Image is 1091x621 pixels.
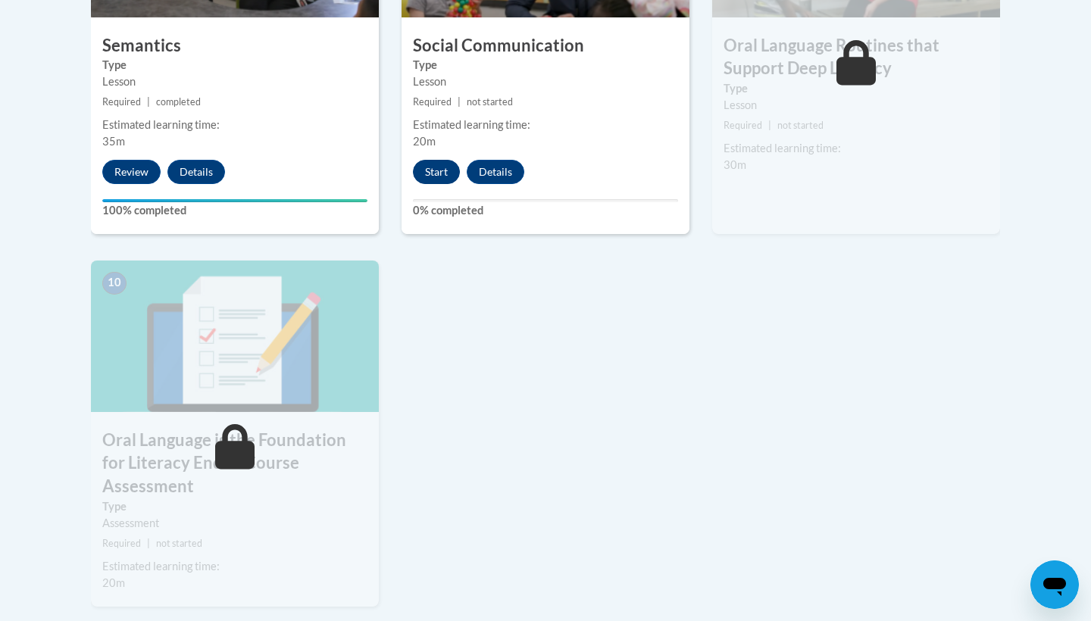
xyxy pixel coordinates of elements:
div: Lesson [102,73,367,90]
span: | [147,96,150,108]
div: Estimated learning time: [724,140,989,157]
span: not started [156,538,202,549]
div: Assessment [102,515,367,532]
button: Details [467,160,524,184]
div: Your progress [102,199,367,202]
div: Lesson [413,73,678,90]
span: Required [724,120,762,131]
label: Type [102,57,367,73]
span: | [458,96,461,108]
h3: Oral Language is the Foundation for Literacy End of Course Assessment [91,429,379,498]
h3: Semantics [91,34,379,58]
span: Required [413,96,452,108]
label: 0% completed [413,202,678,219]
span: 35m [102,135,125,148]
label: Type [724,80,989,97]
h3: Oral Language Routines that Support Deep Literacy [712,34,1000,81]
button: Review [102,160,161,184]
span: Required [102,538,141,549]
div: Lesson [724,97,989,114]
span: not started [467,96,513,108]
label: Type [102,498,367,515]
span: Required [102,96,141,108]
span: not started [777,120,824,131]
img: Course Image [91,261,379,412]
span: 20m [413,135,436,148]
span: 10 [102,272,127,295]
span: | [147,538,150,549]
span: 20m [102,576,125,589]
div: Estimated learning time: [413,117,678,133]
span: | [768,120,771,131]
label: 100% completed [102,202,367,219]
iframe: Button to launch messaging window [1030,560,1079,609]
label: Type [413,57,678,73]
span: 30m [724,158,746,171]
div: Estimated learning time: [102,117,367,133]
button: Details [167,160,225,184]
h3: Social Communication [402,34,689,58]
div: Estimated learning time: [102,558,367,575]
span: completed [156,96,201,108]
button: Start [413,160,460,184]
